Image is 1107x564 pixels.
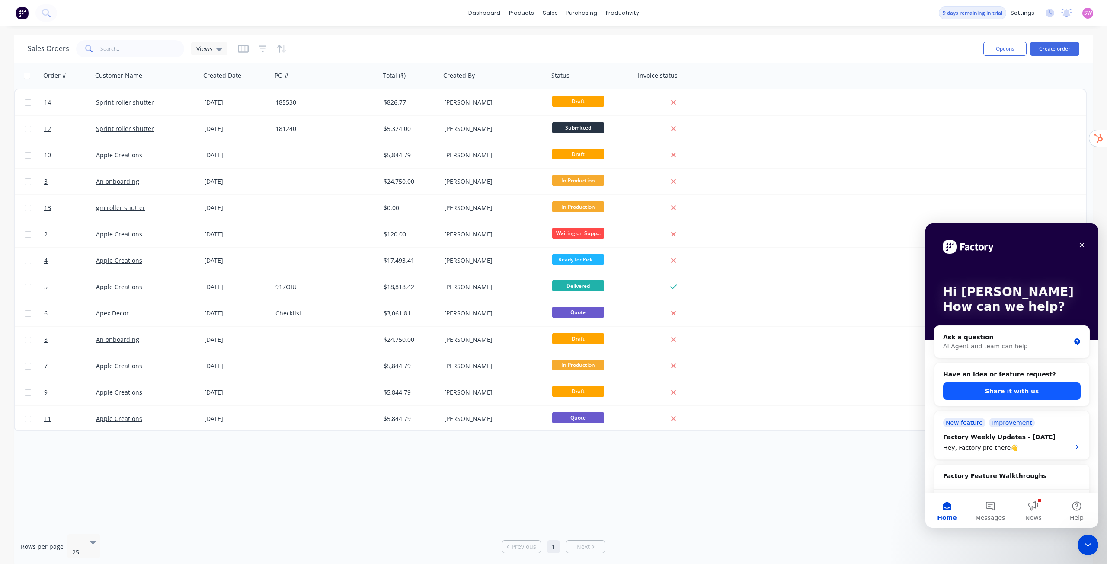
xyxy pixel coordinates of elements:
span: 8 [44,335,48,344]
div: [PERSON_NAME] [444,256,540,265]
div: Status [551,71,569,80]
div: [DATE] [204,230,269,239]
a: 14 [44,89,96,115]
ul: Pagination [499,540,608,553]
div: [DATE] [204,414,269,423]
span: Rows per page [21,542,64,551]
span: In Production [552,360,604,370]
div: [PERSON_NAME] [444,230,540,239]
iframe: Intercom live chat [925,223,1098,528]
a: Apple Creations [96,414,142,423]
div: Created By [443,71,475,80]
div: [PERSON_NAME] [444,124,540,133]
a: Apple Creations [96,388,142,396]
span: 13 [44,204,51,212]
a: 4 [44,248,96,274]
span: Previous [512,542,536,551]
a: 5 [44,274,96,300]
div: [PERSON_NAME] [444,414,540,423]
a: Apple Creations [96,256,142,264]
div: 181240 [275,124,371,133]
span: 10 [44,151,51,159]
div: [PERSON_NAME] [444,335,540,344]
div: [PERSON_NAME] [444,204,540,212]
span: Views [196,44,213,53]
span: 2 [44,230,48,239]
div: $18,818.42 [384,283,435,291]
a: Apple Creations [96,230,142,238]
span: 14 [44,98,51,107]
div: [DATE] [204,283,269,291]
div: $3,061.81 [384,309,435,318]
a: 9 [44,379,96,405]
div: $24,750.00 [384,335,435,344]
div: $5,844.79 [384,388,435,397]
div: Customer Name [95,71,142,80]
div: [DATE] [204,335,269,344]
div: Order # [43,71,66,80]
div: [PERSON_NAME] [444,362,540,370]
div: [DATE] [204,362,269,370]
div: $120.00 [384,230,435,239]
span: Draft [552,149,604,159]
a: Apple Creations [96,362,142,370]
span: In Production [552,201,604,212]
div: 917OIU [275,283,371,291]
div: [DATE] [204,98,269,107]
div: 25 [72,548,83,557]
div: $17,493.41 [384,256,435,265]
a: An onboarding [96,335,139,344]
span: 7 [44,362,48,370]
span: 12 [44,124,51,133]
span: 11 [44,414,51,423]
div: [PERSON_NAME] [444,388,540,397]
span: Quote [552,412,604,423]
a: Sprint roller shutter [96,124,154,133]
div: PO # [275,71,288,80]
div: settings [1006,6,1039,19]
div: $826.77 [384,98,435,107]
div: [PERSON_NAME] [444,309,540,318]
div: [DATE] [204,177,269,186]
div: [DATE] [204,256,269,265]
div: [PERSON_NAME] [444,283,540,291]
a: Sprint roller shutter [96,98,154,106]
div: Created Date [203,71,241,80]
div: purchasing [562,6,601,19]
div: $5,844.79 [384,362,435,370]
button: 9 days remaining in trial [939,6,1006,19]
a: Apple Creations [96,283,142,291]
div: 185530 [275,98,371,107]
div: $5,844.79 [384,151,435,159]
div: Total ($) [383,71,406,80]
div: [PERSON_NAME] [444,98,540,107]
div: [PERSON_NAME] [444,177,540,186]
div: $0.00 [384,204,435,212]
div: [PERSON_NAME] [444,151,540,159]
div: sales [538,6,562,19]
h1: Sales Orders [28,45,69,53]
div: $24,750.00 [384,177,435,186]
span: Draft [552,333,604,344]
a: Next page [566,542,605,551]
a: An onboarding [96,177,139,185]
a: Apple Creations [96,151,142,159]
span: SW [1084,9,1092,17]
span: Delivered [552,280,604,291]
div: [DATE] [204,388,269,397]
span: 6 [44,309,48,318]
span: 5 [44,283,48,291]
span: 3 [44,177,48,186]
